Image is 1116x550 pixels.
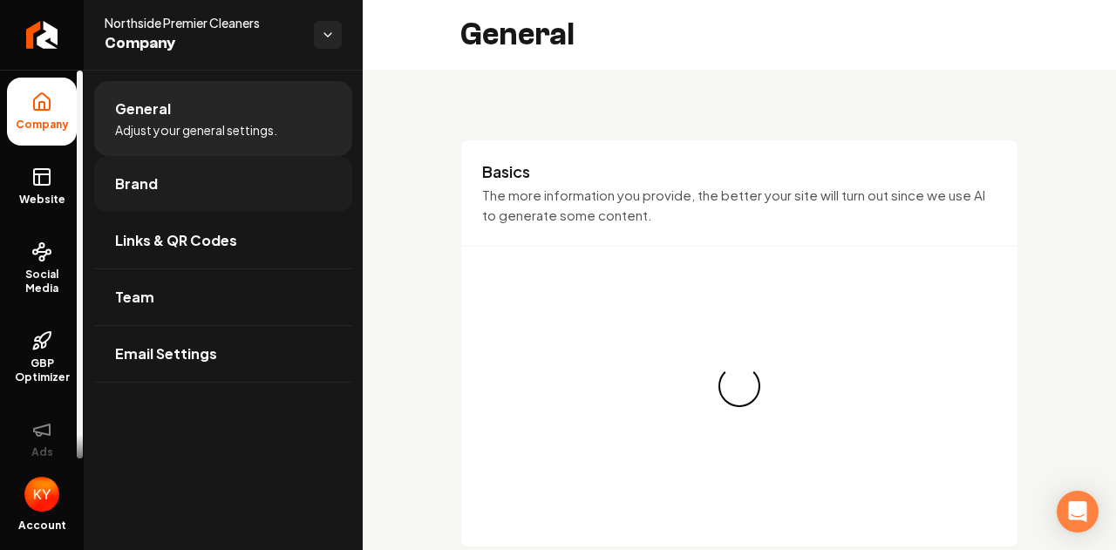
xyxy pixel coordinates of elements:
a: Brand [94,156,352,212]
button: Ads [7,405,77,473]
span: Social Media [7,268,77,295]
div: Open Intercom Messenger [1057,491,1099,533]
a: GBP Optimizer [7,316,77,398]
a: Website [7,153,77,221]
a: Email Settings [94,326,352,382]
span: Company [105,31,300,56]
img: Katherine Yanez [24,477,59,512]
button: Open user button [24,477,59,512]
span: Brand [115,173,158,194]
span: Email Settings [115,343,217,364]
span: Ads [24,445,60,459]
span: Links & QR Codes [115,230,237,251]
span: Adjust your general settings. [115,121,277,139]
a: Team [94,269,352,325]
span: GBP Optimizer [7,356,77,384]
div: Loading [717,363,763,410]
a: Social Media [7,227,77,309]
span: Northside Premier Cleaners [105,14,300,31]
span: Account [18,519,66,533]
span: Website [12,193,72,207]
h3: Basics [482,161,997,182]
a: Links & QR Codes [94,213,352,268]
span: Team [115,287,154,308]
span: General [115,98,171,119]
img: Rebolt Logo [26,21,58,49]
h2: General [460,17,575,52]
span: Company [9,118,76,132]
p: The more information you provide, the better your site will turn out since we use AI to generate ... [482,186,997,225]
